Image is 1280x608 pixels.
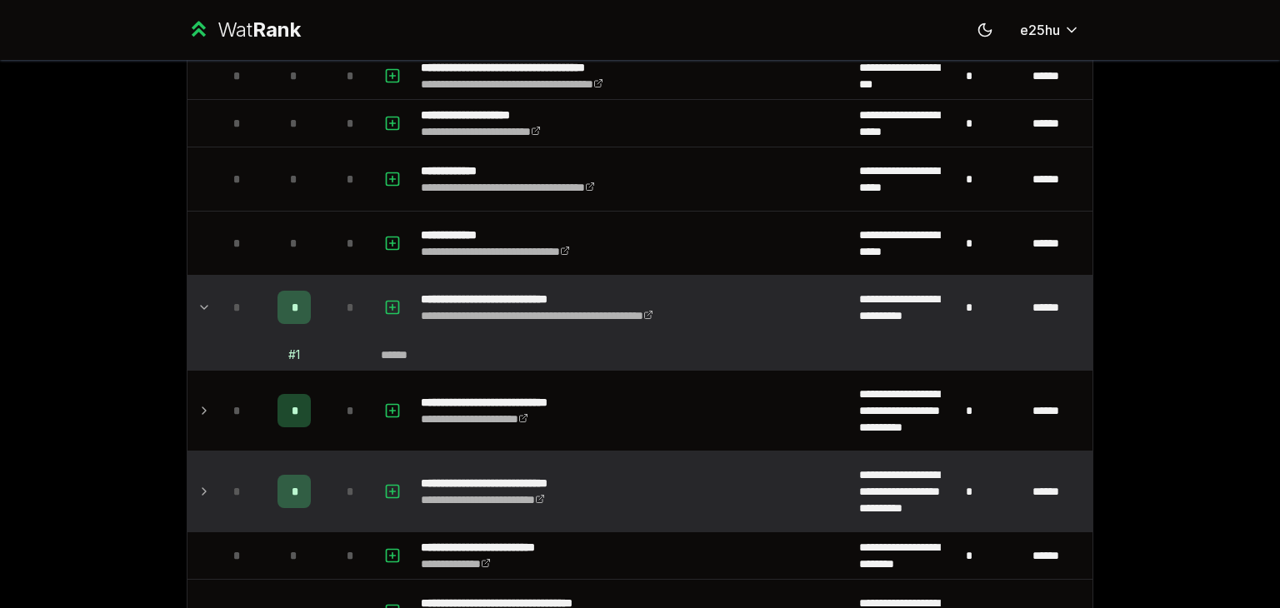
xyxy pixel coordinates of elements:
span: e25hu [1020,20,1060,40]
div: # 1 [288,346,300,363]
a: WatRank [187,17,301,43]
div: Wat [217,17,301,43]
span: Rank [252,17,301,42]
button: e25hu [1007,15,1093,45]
